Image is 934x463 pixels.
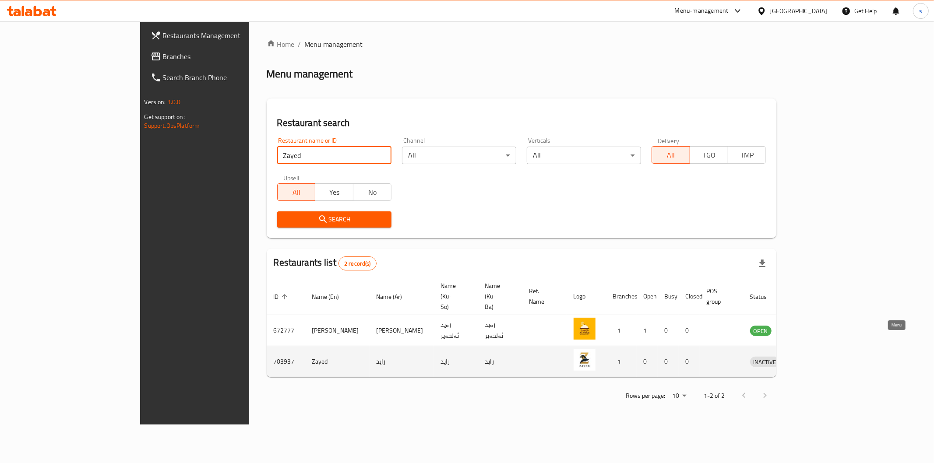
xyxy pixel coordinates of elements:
[163,72,289,83] span: Search Branch Phone
[319,186,350,199] span: Yes
[606,315,637,346] td: 1
[434,346,478,377] td: زاید
[656,149,687,161] span: All
[377,291,414,302] span: Name (Ar)
[658,278,679,315] th: Busy
[694,149,725,161] span: TGO
[478,346,522,377] td: زاید
[679,278,700,315] th: Closed
[402,147,516,164] div: All
[274,256,377,270] h2: Restaurants list
[163,30,289,41] span: Restaurants Management
[478,315,522,346] td: زەید ئەلخەیر
[626,390,665,401] p: Rows per page:
[284,214,384,225] span: Search
[145,120,200,131] a: Support.OpsPlatform
[606,278,637,315] th: Branches
[690,146,728,164] button: TGO
[567,278,606,315] th: Logo
[704,390,725,401] p: 1-2 of 2
[527,147,641,164] div: All
[267,67,353,81] h2: Menu management
[675,6,729,16] div: Menu-management
[750,291,779,302] span: Status
[315,183,353,201] button: Yes
[277,147,391,164] input: Search for restaurant name or ID..
[637,346,658,377] td: 0
[267,39,777,49] nav: breadcrumb
[728,146,766,164] button: TMP
[658,346,679,377] td: 0
[305,346,370,377] td: Zayed
[606,346,637,377] td: 1
[339,260,376,268] span: 2 record(s)
[312,291,351,302] span: Name (En)
[267,278,821,377] table: enhanced table
[707,286,733,307] span: POS group
[277,211,391,228] button: Search
[750,326,772,336] span: OPEN
[370,346,434,377] td: زاید
[338,256,377,270] div: Total records count
[732,149,763,161] span: TMP
[485,281,512,312] span: Name (Ku-Ba)
[574,349,596,371] img: Zayed
[669,389,690,403] div: Rows per page:
[167,96,181,108] span: 1.0.0
[305,315,370,346] td: [PERSON_NAME]
[274,291,290,302] span: ID
[283,175,300,181] label: Upsell
[357,186,388,199] span: No
[281,186,312,199] span: All
[353,183,391,201] button: No
[919,6,922,16] span: s
[144,67,296,88] a: Search Branch Phone
[750,357,780,367] span: INACTIVE
[574,318,596,340] img: Zayed Alkhair
[679,346,700,377] td: 0
[637,315,658,346] td: 1
[652,146,690,164] button: All
[370,315,434,346] td: [PERSON_NAME]
[770,6,828,16] div: [GEOGRAPHIC_DATA]
[144,25,296,46] a: Restaurants Management
[277,183,316,201] button: All
[441,281,468,312] span: Name (Ku-So)
[298,39,301,49] li: /
[163,51,289,62] span: Branches
[305,39,363,49] span: Menu management
[658,315,679,346] td: 0
[145,111,185,123] span: Get support on:
[144,46,296,67] a: Branches
[637,278,658,315] th: Open
[752,253,773,274] div: Export file
[658,137,680,144] label: Delivery
[434,315,478,346] td: زەید ئەلخەیر
[145,96,166,108] span: Version:
[529,286,556,307] span: Ref. Name
[679,315,700,346] td: 0
[277,116,766,130] h2: Restaurant search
